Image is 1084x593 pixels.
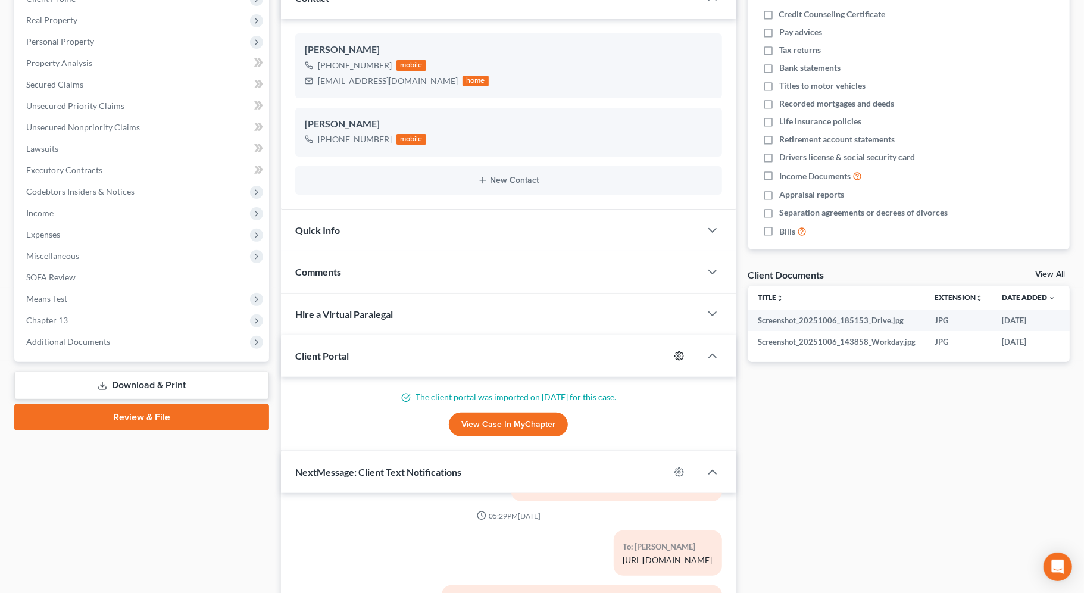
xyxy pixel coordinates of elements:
[26,336,110,347] span: Additional Documents
[26,143,58,154] span: Lawsuits
[779,207,948,219] span: Separation agreements or decrees of divorces
[992,310,1065,331] td: [DATE]
[779,133,895,145] span: Retirement account statements
[26,186,135,196] span: Codebtors Insiders & Notices
[14,372,269,400] a: Download & Print
[26,315,68,325] span: Chapter 13
[779,189,844,201] span: Appraisal reports
[318,75,458,87] div: [EMAIL_ADDRESS][DOMAIN_NAME]
[1035,270,1065,279] a: View All
[26,229,60,239] span: Expenses
[17,267,269,288] a: SOFA Review
[748,269,824,281] div: Client Documents
[17,117,269,138] a: Unsecured Nonpriority Claims
[26,208,54,218] span: Income
[779,26,822,38] span: Pay advices
[779,98,894,110] span: Recorded mortgages and deeds
[779,116,861,127] span: Life insurance policies
[776,295,783,302] i: unfold_more
[396,60,426,71] div: mobile
[1002,293,1055,302] a: Date Added expand_more
[779,226,795,238] span: Bills
[758,293,783,302] a: Titleunfold_more
[396,134,426,145] div: mobile
[26,122,140,132] span: Unsecured Nonpriority Claims
[295,308,393,320] span: Hire a Virtual Paralegal
[779,44,821,56] span: Tax returns
[779,80,866,92] span: Titles to motor vehicles
[26,15,77,25] span: Real Property
[1048,295,1055,302] i: expand_more
[976,295,983,302] i: unfold_more
[26,79,83,89] span: Secured Claims
[318,133,392,145] div: [PHONE_NUMBER]
[26,36,94,46] span: Personal Property
[26,294,67,304] span: Means Test
[26,272,76,282] span: SOFA Review
[449,413,568,436] a: View Case in MyChapter
[779,8,886,20] span: Credit Counseling Certificate
[295,350,349,361] span: Client Portal
[17,138,269,160] a: Lawsuits
[17,74,269,95] a: Secured Claims
[26,58,92,68] span: Property Analysis
[26,101,124,111] span: Unsecured Priority Claims
[295,511,721,521] div: 05:29PM[DATE]
[295,224,340,236] span: Quick Info
[295,266,341,277] span: Comments
[935,293,983,302] a: Extensionunfold_more
[925,310,992,331] td: JPG
[925,331,992,352] td: JPG
[305,43,712,57] div: [PERSON_NAME]
[748,331,925,352] td: Screenshot_20251006_143858_Workday.jpg
[26,165,102,175] span: Executory Contracts
[779,62,841,74] span: Bank statements
[295,466,461,477] span: NextMessage: Client Text Notifications
[305,176,712,185] button: New Contact
[992,331,1065,352] td: [DATE]
[463,76,489,86] div: home
[623,554,713,566] div: [URL][DOMAIN_NAME]
[779,170,851,182] span: Income Documents
[305,117,712,132] div: [PERSON_NAME]
[318,60,392,71] div: [PHONE_NUMBER]
[1044,553,1072,581] div: Open Intercom Messenger
[295,391,721,403] p: The client portal was imported on [DATE] for this case.
[17,52,269,74] a: Property Analysis
[779,151,915,163] span: Drivers license & social security card
[623,540,713,554] div: To: [PERSON_NAME]
[17,160,269,181] a: Executory Contracts
[748,310,925,331] td: Screenshot_20251006_185153_Drive.jpg
[14,404,269,430] a: Review & File
[17,95,269,117] a: Unsecured Priority Claims
[26,251,79,261] span: Miscellaneous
